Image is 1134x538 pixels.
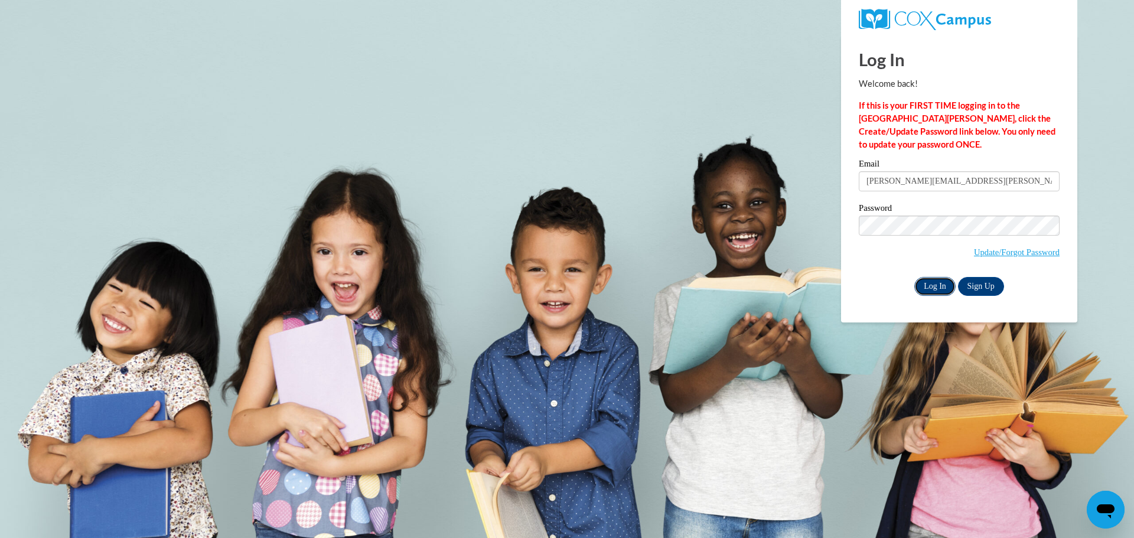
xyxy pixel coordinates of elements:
[859,204,1060,216] label: Password
[859,9,991,30] img: COX Campus
[859,47,1060,71] h1: Log In
[859,77,1060,90] p: Welcome back!
[914,277,956,296] input: Log In
[1087,491,1125,529] iframe: Button to launch messaging window
[958,277,1004,296] a: Sign Up
[859,159,1060,171] label: Email
[859,9,1060,30] a: COX Campus
[974,247,1060,257] a: Update/Forgot Password
[859,100,1055,149] strong: If this is your FIRST TIME logging in to the [GEOGRAPHIC_DATA][PERSON_NAME], click the Create/Upd...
